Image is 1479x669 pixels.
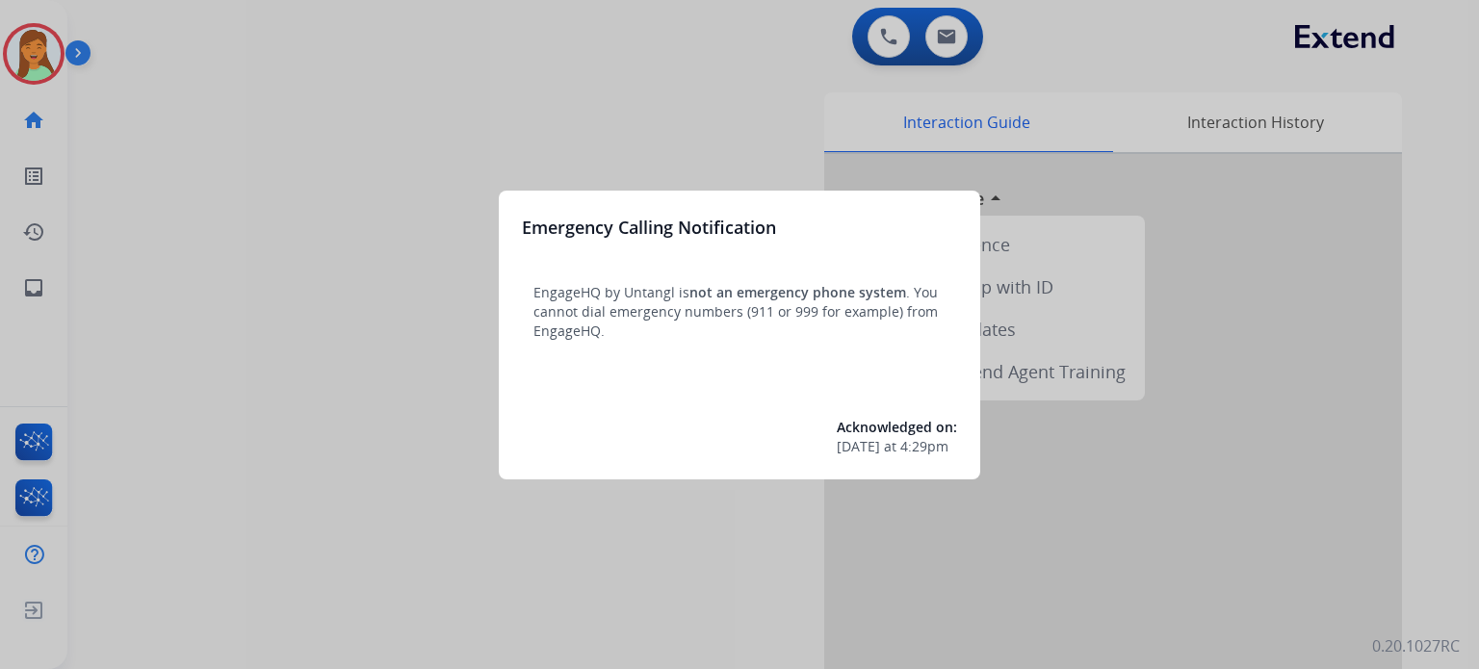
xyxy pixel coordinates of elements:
span: not an emergency phone system [689,283,906,301]
span: [DATE] [837,437,880,456]
p: 0.20.1027RC [1372,634,1460,657]
span: Acknowledged on: [837,418,957,436]
span: 4:29pm [900,437,948,456]
h3: Emergency Calling Notification [522,214,776,241]
p: EngageHQ by Untangl is . You cannot dial emergency numbers (911 or 999 for example) from EngageHQ. [533,283,946,341]
div: at [837,437,957,456]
